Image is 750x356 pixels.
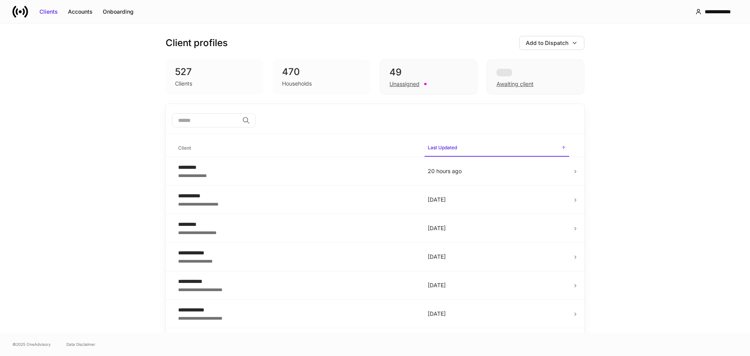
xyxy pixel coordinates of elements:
[12,341,51,347] span: © 2025 OneAdvisory
[428,310,566,318] p: [DATE]
[68,8,93,16] div: Accounts
[487,59,584,95] div: Awaiting client
[175,80,192,88] div: Clients
[282,80,312,88] div: Households
[389,66,468,79] div: 49
[178,144,191,152] h6: Client
[175,66,254,78] div: 527
[98,5,139,18] button: Onboarding
[175,140,418,156] span: Client
[526,39,568,47] div: Add to Dispatch
[66,341,95,347] a: Data Disclaimer
[496,80,534,88] div: Awaiting client
[428,253,566,261] p: [DATE]
[34,5,63,18] button: Clients
[166,37,228,49] h3: Client profiles
[428,167,566,175] p: 20 hours ago
[282,66,361,78] div: 470
[428,196,566,204] p: [DATE]
[425,140,569,157] span: Last Updated
[428,281,566,289] p: [DATE]
[103,8,134,16] div: Onboarding
[428,144,457,151] h6: Last Updated
[428,224,566,232] p: [DATE]
[39,8,58,16] div: Clients
[519,36,584,50] button: Add to Dispatch
[380,59,477,95] div: 49Unassigned
[389,80,420,88] div: Unassigned
[63,5,98,18] button: Accounts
